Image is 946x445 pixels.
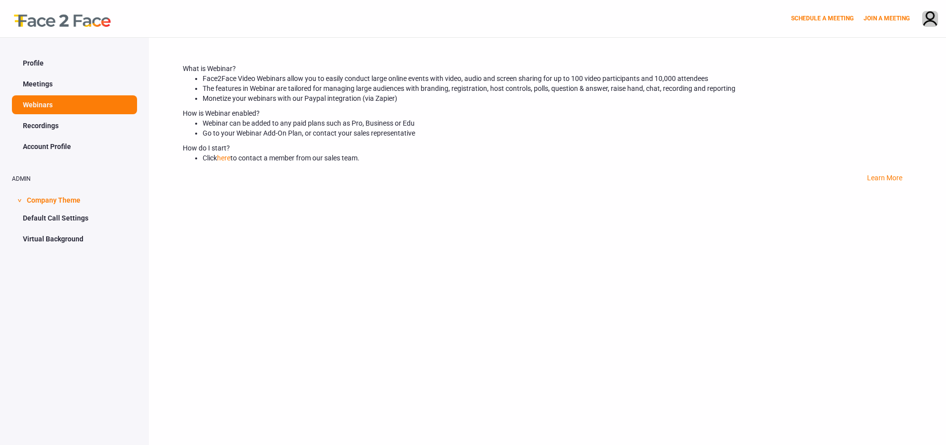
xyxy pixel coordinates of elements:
[183,108,912,118] p: How is Webinar enabled?
[12,229,137,248] a: Virtual Background
[183,143,912,153] p: How do I start?
[203,118,912,128] li: Webinar can be added to any paid plans such as Pro, Business or Edu
[203,83,912,93] li: The features in Webinar are tailored for managing large audiences with branding, registration, ho...
[203,128,912,138] li: Go to your Webinar Add-On Plan, or contact your sales representative
[923,11,938,28] img: avatar.710606db.png
[12,137,137,156] a: Account Profile
[203,74,912,83] li: Face2Face Video Webinars allow you to easily conduct large online events with video, audio and sc...
[217,154,230,162] a: here
[867,174,902,182] a: Learn More
[12,54,137,73] a: Profile
[12,209,137,227] a: Default Call Settings
[12,116,137,135] a: Recordings
[791,15,854,22] a: SCHEDULE A MEETING
[203,153,912,163] li: Click to contact a member from our sales team.
[183,64,912,74] p: What is Webinar?
[14,199,24,202] span: >
[27,190,80,209] span: Company Theme
[864,15,910,22] a: JOIN A MEETING
[12,176,137,182] h2: ADMIN
[203,93,912,103] li: Monetize your webinars with our Paypal integration (via Zapier)
[12,74,137,93] a: Meetings
[12,95,137,114] a: Webinars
